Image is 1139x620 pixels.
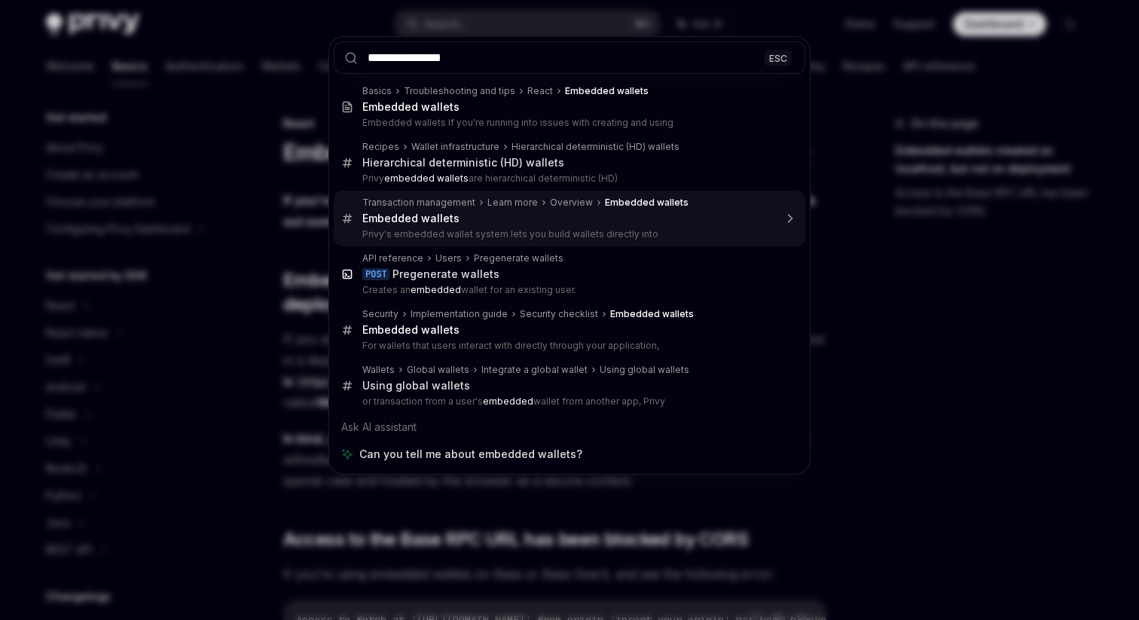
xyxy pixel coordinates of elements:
div: POST [362,268,389,280]
div: Wallets [362,364,395,376]
div: Overview [550,197,593,209]
b: Embedded wallets [362,323,460,336]
p: Privy's embedded wallet system lets you build wallets directly into [362,228,774,240]
div: Troubleshooting and tips [404,85,515,97]
div: Wallet infrastructure [411,141,499,153]
b: Embedded wallets [610,308,694,319]
div: Security checklist [520,308,598,320]
div: Learn more [487,197,538,209]
div: Basics [362,85,392,97]
b: Embedded wallets [362,212,460,224]
b: embedded [483,396,533,407]
div: Integrate a global wallet [481,364,588,376]
div: Using global wallets [362,379,470,392]
div: Global wallets [407,364,469,376]
div: Security [362,308,398,320]
div: ESC [765,50,792,66]
div: Users [435,252,462,264]
p: Creates an wallet for an existing user. [362,284,774,296]
div: Implementation guide [411,308,508,320]
p: Embedded wallets If you're running into issues with creating and using [362,117,774,129]
p: Privy are hierarchical deterministic (HD) [362,173,774,185]
b: embedded wallets [384,173,469,184]
p: or transaction from a user's wallet from another app, Privy [362,396,774,408]
span: Can you tell me about embedded wallets? [359,447,582,462]
b: Embedded wallets [605,197,689,208]
div: Ask AI assistant [334,414,805,441]
div: Pregenerate wallets [392,267,499,281]
div: Hierarchical deterministic (HD) wallets [362,156,564,170]
div: Using global wallets [600,364,689,376]
div: Transaction management [362,197,475,209]
b: Embedded wallets [362,100,460,113]
div: Hierarchical deterministic (HD) wallets [511,141,679,153]
p: For wallets that users interact with directly through your application, [362,340,774,352]
div: Pregenerate wallets [474,252,563,264]
div: React [527,85,553,97]
div: API reference [362,252,423,264]
b: embedded [411,284,461,295]
b: Embedded wallets [565,85,649,96]
div: Recipes [362,141,399,153]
